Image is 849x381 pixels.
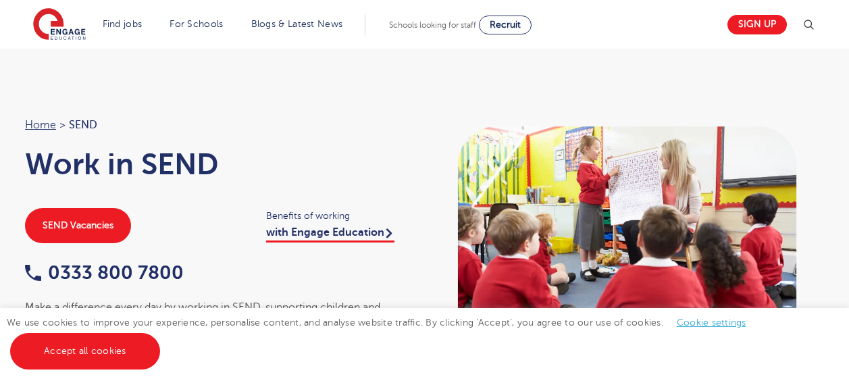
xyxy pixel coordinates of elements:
[251,19,343,29] a: Blogs & Latest News
[25,147,411,181] h1: Work in SEND
[25,208,131,243] a: SEND Vacancies
[266,208,411,224] span: Benefits of working
[266,226,394,243] a: with Engage Education
[25,119,56,131] a: Home
[103,19,143,29] a: Find jobs
[25,299,411,334] div: Make a difference every day by working in SEND, supporting children and young people with special...
[25,116,411,134] nav: breadcrumb
[479,16,532,34] a: Recruit
[25,262,184,283] a: 0333 800 7800
[10,333,160,370] a: Accept all cookies
[727,15,787,34] a: Sign up
[69,116,97,134] span: SEND
[59,119,66,131] span: >
[490,20,521,30] span: Recruit
[677,317,746,328] a: Cookie settings
[389,20,476,30] span: Schools looking for staff
[7,317,760,356] span: We use cookies to improve your experience, personalise content, and analyse website traffic. By c...
[33,8,86,42] img: Engage Education
[170,19,223,29] a: For Schools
